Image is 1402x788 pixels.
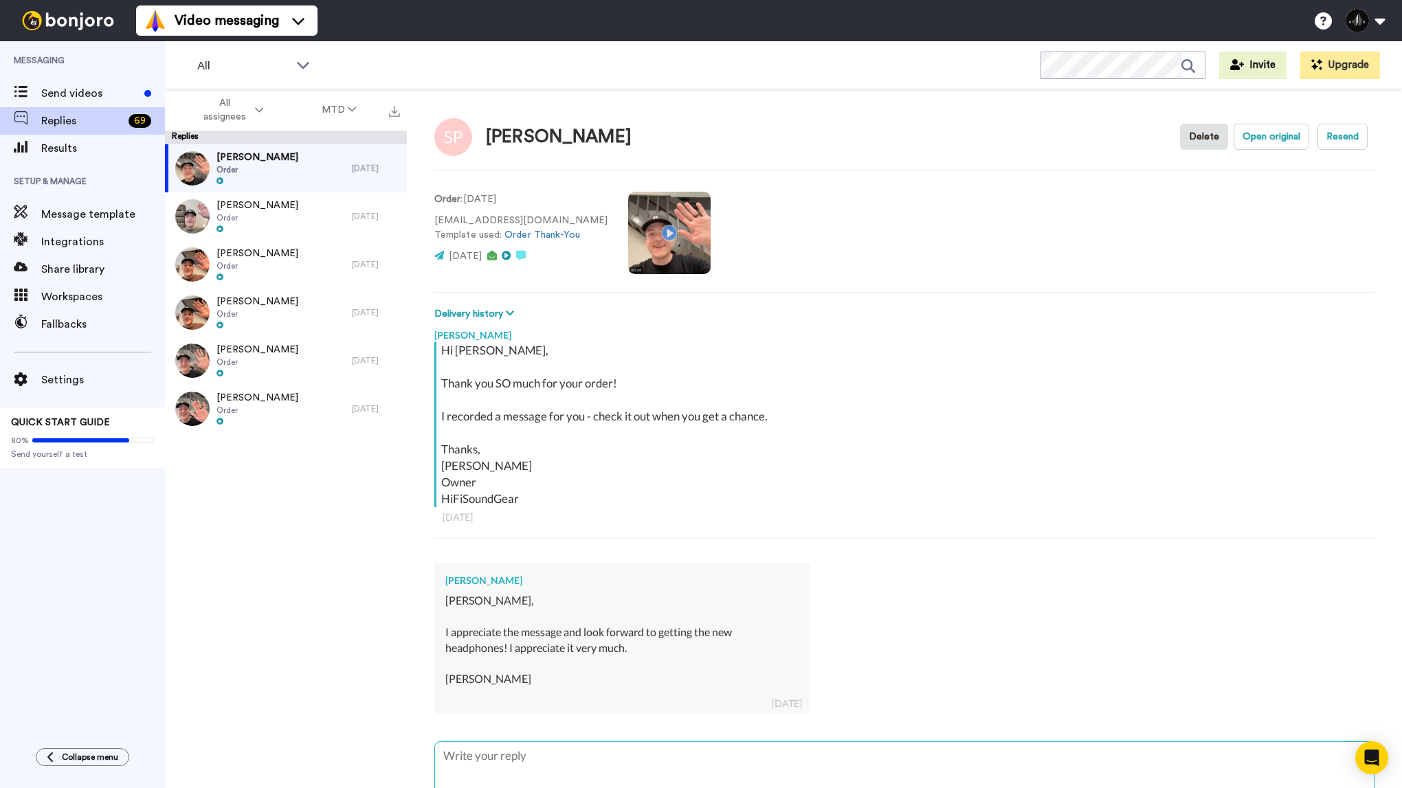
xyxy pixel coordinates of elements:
[41,206,165,223] span: Message template
[1219,52,1287,79] button: Invite
[41,85,139,102] span: Send videos
[352,355,400,366] div: [DATE]
[772,697,802,710] div: [DATE]
[41,316,165,333] span: Fallbacks
[434,214,608,243] p: [EMAIL_ADDRESS][DOMAIN_NAME] Template used:
[1180,124,1228,150] button: Delete
[62,752,118,763] span: Collapse menu
[216,150,298,164] span: [PERSON_NAME]
[216,295,298,308] span: [PERSON_NAME]
[216,260,298,271] span: Order
[216,199,298,212] span: [PERSON_NAME]
[1355,741,1388,774] div: Open Intercom Messenger
[175,247,210,282] img: f7c7495a-b2d0-42e7-916e-3a38916b15ce-thumb.jpg
[385,100,404,120] button: Export all results that match these filters now.
[168,91,293,129] button: All assignees
[352,403,400,414] div: [DATE]
[144,10,166,32] img: vm-color.svg
[216,405,298,416] span: Order
[216,164,298,175] span: Order
[216,212,298,223] span: Order
[352,211,400,222] div: [DATE]
[434,322,1375,342] div: [PERSON_NAME]
[165,337,407,385] a: [PERSON_NAME]Order[DATE]
[175,199,210,234] img: cf88f0ee-ff97-4733-8529-736ae7a90826-thumb.jpg
[352,259,400,270] div: [DATE]
[165,131,407,144] div: Replies
[449,251,482,261] span: [DATE]
[16,11,120,30] img: bj-logo-header-white.svg
[1234,124,1309,150] button: Open original
[175,344,210,378] img: 2d9b3a63-8810-499b-9b97-3e419722967f-thumb.jpg
[216,391,298,405] span: [PERSON_NAME]
[434,306,518,322] button: Delivery history
[11,449,154,460] span: Send yourself a test
[175,295,210,330] img: a64b7931-1891-4af5-9ec1-e563011aa9d0-thumb.jpg
[175,392,210,426] img: f707a392-dd45-4e53-96f6-ab8fecb6827a-thumb.jpg
[175,151,210,185] img: 5b18b1be-62a9-418c-8762-df2c077d939a-thumb.jpg
[434,118,472,156] img: Image of Shane Poole
[352,307,400,318] div: [DATE]
[1300,52,1380,79] button: Upgrade
[216,357,298,368] span: Order
[165,192,407,240] a: [PERSON_NAME]Order[DATE]
[293,98,386,122] button: MTD
[216,247,298,260] span: [PERSON_NAME]
[41,113,123,129] span: Replies
[165,144,407,192] a: [PERSON_NAME]Order[DATE]
[165,289,407,337] a: [PERSON_NAME]Order[DATE]
[197,96,252,124] span: All assignees
[11,435,29,446] span: 80%
[445,593,799,703] div: [PERSON_NAME], I appreciate the message and look forward to getting the new headphones! I appreci...
[165,385,407,433] a: [PERSON_NAME]Order[DATE]
[175,11,279,30] span: Video messaging
[11,418,110,427] span: QUICK START GUIDE
[216,308,298,319] span: Order
[129,114,151,128] div: 69
[445,574,799,587] div: [PERSON_NAME]
[441,342,1371,507] div: Hi [PERSON_NAME], Thank you SO much for your order! I recorded a message for you - check it out w...
[41,234,165,250] span: Integrations
[197,58,289,74] span: All
[41,372,165,388] span: Settings
[434,194,460,204] strong: Order
[504,230,580,240] a: Order Thank-You
[1317,124,1368,150] button: Resend
[216,343,298,357] span: [PERSON_NAME]
[41,261,165,278] span: Share library
[41,289,165,305] span: Workspaces
[165,240,407,289] a: [PERSON_NAME]Order[DATE]
[389,106,400,117] img: export.svg
[486,127,632,147] div: [PERSON_NAME]
[434,192,608,207] p: : [DATE]
[352,163,400,174] div: [DATE]
[36,748,129,766] button: Collapse menu
[443,510,1366,524] div: [DATE]
[41,140,165,157] span: Results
